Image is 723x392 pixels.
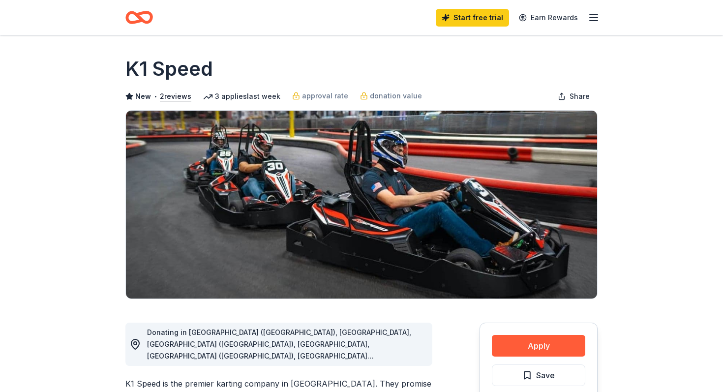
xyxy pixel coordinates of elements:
button: 2reviews [160,90,191,102]
span: • [154,92,157,100]
span: donation value [370,90,422,102]
a: Earn Rewards [513,9,584,27]
span: Save [536,369,555,382]
img: Image for K1 Speed [126,111,597,299]
a: Start free trial [436,9,509,27]
button: Share [550,87,598,106]
div: 3 applies last week [203,90,280,102]
h1: K1 Speed [125,55,213,83]
span: Share [570,90,590,102]
a: donation value [360,90,422,102]
span: New [135,90,151,102]
a: approval rate [292,90,348,102]
button: Save [492,364,585,386]
span: approval rate [302,90,348,102]
a: Home [125,6,153,29]
button: Apply [492,335,585,357]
